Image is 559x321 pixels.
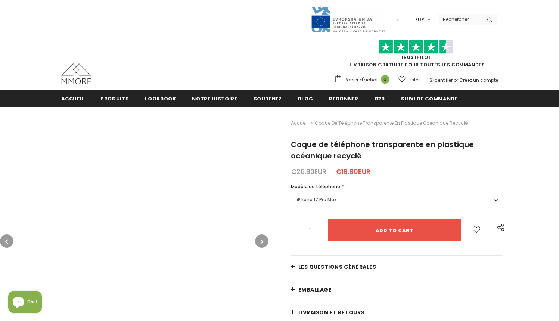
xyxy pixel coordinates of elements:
span: Listes [409,76,421,84]
span: or [454,77,458,83]
a: EMBALLAGE [291,278,504,301]
a: Suivi de commande [401,90,458,107]
a: Redonner [329,90,358,107]
a: B2B [375,90,385,107]
span: Modèle de téléphone [291,183,340,190]
a: soutenez [254,90,282,107]
span: LIVRAISON GRATUITE POUR TOUTES LES COMMANDES [334,43,498,68]
span: Blog [298,95,313,102]
a: Panier d'achat 0 [334,74,393,85]
span: €19.80EUR [336,167,370,176]
a: Accueil [291,119,308,128]
input: Search Site [438,14,481,25]
a: Créez un compte [459,77,498,83]
span: B2B [375,95,385,102]
img: Javni Razpis [311,6,385,33]
a: Notre histoire [192,90,237,107]
a: Listes [398,73,421,86]
span: Coque de téléphone transparente en plastique océanique recyclé [315,119,468,128]
span: €26.90EUR [291,167,326,176]
a: TrustPilot [401,54,432,60]
a: Produits [100,90,129,107]
span: Lookbook [145,95,176,102]
span: EUR [415,16,424,24]
label: iPhone 17 Pro Max [291,193,504,207]
span: Les questions générales [298,263,376,271]
span: Redonner [329,95,358,102]
span: soutenez [254,95,282,102]
span: Panier d'achat [345,76,378,84]
a: S'identifier [429,77,453,83]
a: Les questions générales [291,256,504,278]
a: Blog [298,90,313,107]
span: 0 [381,75,389,84]
a: Accueil [61,90,85,107]
img: Cas MMORE [61,63,91,84]
span: Accueil [61,95,85,102]
span: Notre histoire [192,95,237,102]
span: EMBALLAGE [298,286,332,293]
a: Javni Razpis [311,16,385,22]
inbox-online-store-chat: Shopify online store chat [6,291,44,315]
span: Produits [100,95,129,102]
span: Livraison et retours [298,309,364,316]
img: Faites confiance aux étoiles pilotes [379,40,453,54]
span: Coque de téléphone transparente en plastique océanique recyclé [291,139,474,161]
a: Lookbook [145,90,176,107]
span: Suivi de commande [401,95,458,102]
input: Add to cart [328,219,461,241]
